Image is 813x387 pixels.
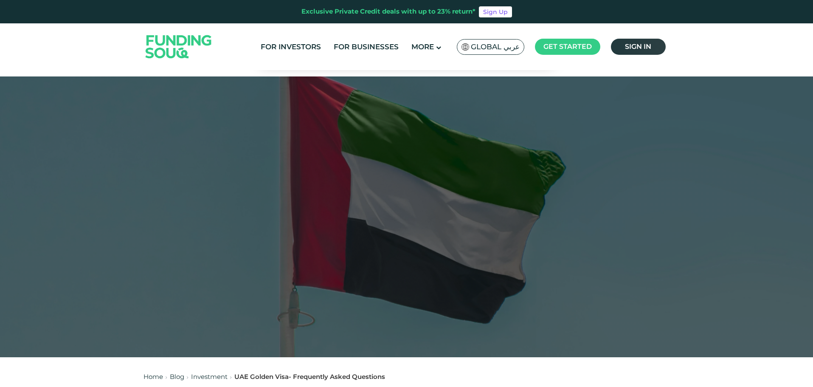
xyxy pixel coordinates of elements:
div: Exclusive Private Credit deals with up to 23% return* [301,7,475,17]
a: Sign in [611,39,666,55]
img: Logo [137,25,220,68]
a: For Businesses [332,40,401,54]
a: For Investors [259,40,323,54]
span: Get started [543,42,592,51]
a: Home [143,373,163,381]
span: More [411,42,434,51]
img: SA Flag [461,43,469,51]
a: Blog [170,373,184,381]
span: Sign in [625,42,651,51]
a: Investment [191,373,228,381]
div: UAE Golden Visa- Frequently Asked Questions [234,372,385,382]
span: Global عربي [471,42,520,52]
a: Sign Up [479,6,512,17]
